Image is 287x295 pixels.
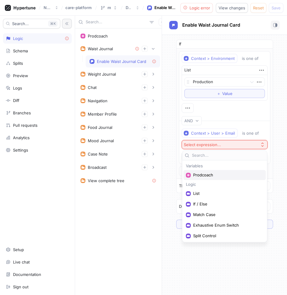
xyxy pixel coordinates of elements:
input: Search... [86,19,147,25]
div: Logic [183,182,266,186]
p: If [179,41,181,47]
button: is one of [239,54,267,63]
span: ＋ [217,92,221,95]
button: AND [182,116,202,125]
span: Split Control [193,233,260,238]
span: Match Case [193,212,260,217]
div: View complete tree [88,178,124,183]
span: View changes [219,6,245,10]
div: Chat [88,85,97,90]
button: Context > User > Email [182,129,238,138]
div: Navigation [88,98,107,103]
div: Splits [13,61,23,66]
div: Enable Waist Journal Card [97,59,146,64]
button: Context > Environment [182,54,237,63]
input: Search... [192,152,265,159]
button: ＋Rule [176,220,273,229]
span: Reset [253,6,264,10]
span: Save [272,6,281,10]
a: Documentation [3,269,72,280]
div: Sign out [13,284,28,289]
div: Food Journal [88,125,112,130]
div: Setup [13,247,24,252]
div: Select expression... [184,142,221,147]
div: Broadcast [88,165,107,170]
span: Logic error [190,6,210,10]
div: Mood Journal [88,138,114,143]
div: Member Profile [88,112,117,116]
div: Variables [183,164,266,168]
div: Weight Journal [88,72,116,77]
div: Preview [13,73,28,78]
div: K [48,21,58,27]
button: Search...K [3,19,60,28]
div: Context > Environment [191,56,235,61]
div: Live chat [13,260,30,264]
div: Schema [13,48,28,53]
div: Enable Waist Journal Card [154,5,177,11]
button: Save [269,3,283,13]
div: AND [184,118,193,123]
span: Prodcoach [193,172,260,178]
span: Enable Waist Journal Card [182,23,240,28]
div: Prodcoach [88,34,108,38]
button: View changes [216,3,248,13]
button: Logic error [180,3,213,13]
button: Reset [250,3,266,13]
button: Draft [123,3,141,13]
div: main [107,5,111,10]
span: Exhaustive Enum Switch [193,223,260,228]
button: Select expression... [182,140,268,149]
div: Waist Journal [88,46,113,51]
span: List [193,191,260,196]
div: Context > User > Email [191,131,235,136]
div: Case Note [88,152,108,156]
div: is one of [242,131,259,136]
button: ＋Value [184,89,265,98]
span: care-platform [65,5,92,10]
span: Value [222,92,233,95]
div: Logic [13,36,23,41]
div: Documentation [13,272,41,277]
button: Naluri [41,3,61,13]
div: Naluri [44,5,50,10]
button: main [98,3,120,13]
button: is one of [239,129,268,138]
div: Analytics [13,135,30,140]
div: is one of [242,56,259,61]
div: Pull requests [13,123,38,128]
div: Draft [126,5,131,10]
span: If / Else [193,202,260,207]
div: Diff [13,98,19,103]
div: Logs [13,86,22,90]
span: Search... [12,22,29,25]
div: Settings [13,148,28,152]
div: Branches [13,110,31,115]
div: List [184,67,191,73]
